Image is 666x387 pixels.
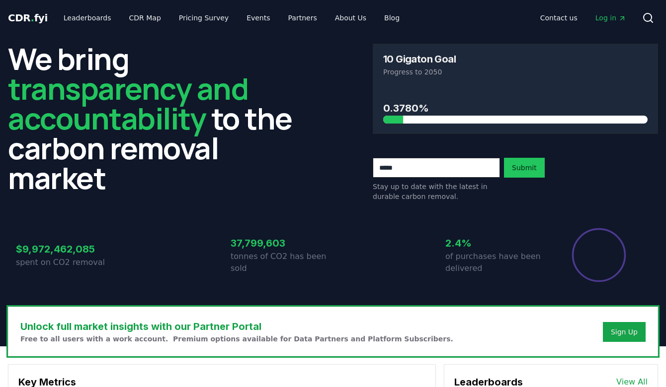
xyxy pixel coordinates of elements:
[8,68,248,138] span: transparency and accountability
[171,9,237,27] a: Pricing Survey
[504,158,545,178] button: Submit
[239,9,278,27] a: Events
[603,322,646,342] button: Sign Up
[445,236,548,251] h3: 2.4%
[16,242,118,257] h3: $9,972,462,085
[20,334,453,344] p: Free to all users with a work account. Premium options available for Data Partners and Platform S...
[20,319,453,334] h3: Unlock full market insights with our Partner Portal
[16,257,118,268] p: spent on CO2 removal
[121,9,169,27] a: CDR Map
[327,9,374,27] a: About Us
[8,12,48,24] span: CDR fyi
[445,251,548,274] p: of purchases have been delivered
[376,9,408,27] a: Blog
[571,227,627,283] div: Percentage of sales delivered
[8,11,48,25] a: CDR.fyi
[231,251,333,274] p: tonnes of CO2 has been sold
[280,9,325,27] a: Partners
[31,12,34,24] span: .
[532,9,585,27] a: Contact us
[8,44,293,193] h2: We bring to the carbon removal market
[56,9,119,27] a: Leaderboards
[383,101,648,116] h3: 0.3780%
[611,327,638,337] a: Sign Up
[231,236,333,251] h3: 37,799,603
[383,67,648,77] p: Progress to 2050
[532,9,634,27] nav: Main
[587,9,634,27] a: Log in
[595,13,626,23] span: Log in
[56,9,408,27] nav: Main
[373,182,500,201] p: Stay up to date with the latest in durable carbon removal.
[383,54,456,64] h3: 10 Gigaton Goal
